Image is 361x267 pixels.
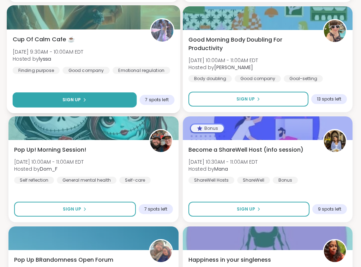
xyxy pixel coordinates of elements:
div: Goal-setting [284,75,323,82]
button: Sign Up [188,202,310,217]
span: Hosted by [188,165,258,172]
div: Good company [235,75,281,82]
div: Bonus [191,125,224,132]
b: [PERSON_NAME] [214,64,253,71]
span: 9 spots left [318,206,341,212]
div: Good company [62,67,110,74]
span: 7 spots left [145,97,168,103]
div: Body doubling [188,75,232,82]
span: Cup Of Calm Cafe ☕️ [13,35,75,43]
button: Sign Up [14,202,136,217]
span: Become a ShareWell Host (info session) [188,146,303,154]
div: ShareWell Hosts [188,177,234,184]
div: Finding purpose [13,67,60,74]
span: [DATE] 10:00AM - 11:00AM EDT [188,57,258,64]
span: Hosted by [188,64,258,71]
span: Happiness in your singleness [188,256,271,264]
button: Sign Up [13,92,137,108]
span: [DATE] 10:30AM - 11:00AM EDT [188,158,258,165]
img: Adrienne_QueenOfTheDawn [324,20,346,42]
div: ShareWell [237,177,270,184]
span: 13 spots left [317,96,341,102]
div: Self reflection [14,177,54,184]
span: [DATE] 10:00AM - 11:00AM EDT [14,158,84,165]
span: Pop Up BRandomness Open Forum [14,256,113,264]
span: Sign Up [236,96,255,102]
b: lyssa [39,55,51,62]
div: Emotional regulation [113,67,170,74]
button: Sign Up [188,92,309,107]
span: Pop Up! Morning Session! [14,146,86,154]
span: Good Morning Body Doubling For Productivity [188,36,315,53]
img: Dom_F [150,130,172,152]
div: General mental health [57,177,116,184]
span: [DATE] 9:30AM - 10:00AM EDT [13,48,84,55]
img: Mana [324,130,346,152]
img: lyssa [151,19,173,42]
span: Hosted by [14,165,84,172]
img: yewatt45 [324,240,346,262]
span: Sign Up [237,206,255,212]
b: Dom_F [40,165,58,172]
div: Self-care [119,177,151,184]
span: Hosted by [13,55,84,62]
div: Bonus [273,177,298,184]
img: BRandom502 [150,240,172,262]
span: Sign Up [63,206,81,212]
span: Sign Up [62,97,81,103]
span: 7 spots left [144,206,167,212]
b: Mana [214,165,228,172]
